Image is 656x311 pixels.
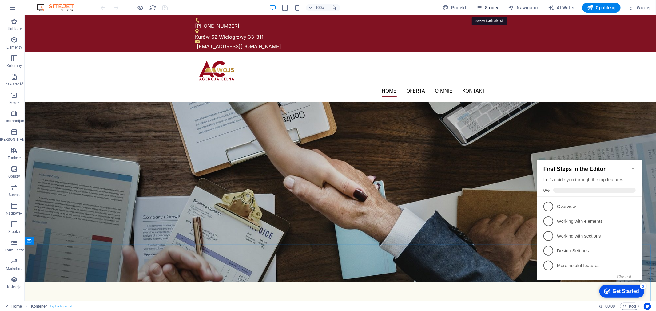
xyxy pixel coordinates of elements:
span: 00 00 [605,303,615,310]
span: Projekt [443,5,466,11]
p: Formularze [5,248,24,253]
span: Nawigator [508,5,538,11]
li: More helpful features [2,107,107,122]
p: Kolumny [6,63,22,68]
button: Więcej [626,3,653,13]
div: Let's guide you through the top features [9,26,101,32]
p: Ulubione [7,26,22,31]
span: Kliknij, aby zaznaczyć. Kliknij dwukrotnie, aby edytować [31,303,47,310]
p: More helpful features [22,112,96,118]
p: Working with elements [22,67,96,74]
li: Working with elements [2,63,107,78]
li: Working with sections [2,78,107,93]
h6: 100% [315,4,325,11]
button: Kod [620,303,639,310]
span: 0% [9,37,18,42]
p: Working with sections [22,82,96,89]
div: pasek acwojs [166,37,466,87]
p: Funkcje [8,155,21,160]
p: Obrazy [8,174,20,179]
p: Elementy [6,45,22,50]
p: Harmonijka [4,119,24,124]
button: reload [149,4,157,11]
a: Kurów 62,Wielogłowy 33-311 [171,14,456,25]
p: Suwak [9,192,20,197]
div: Get Started 5 items remaining, 0% complete [65,134,109,147]
span: Opublikuj [587,5,616,11]
span: . bg-background [50,303,72,310]
p: Boksy [9,100,19,105]
p: Overview [22,53,96,59]
h6: Czas sesji [599,303,615,310]
button: Usercentrics [644,303,651,310]
div: Minimize checklist [96,15,101,20]
button: Kliknij tutaj, aby wyjść z trybu podglądu i kontynuować edycję [137,4,144,11]
span: Więcej [628,5,651,11]
li: Overview [2,48,107,63]
div: 5 [105,132,111,138]
button: Strony [474,3,501,13]
p: Zawartość [5,82,23,87]
span: : [610,304,610,309]
span: Kod [623,303,636,310]
i: Przeładuj stronę [149,4,157,11]
a: [PHONE_NUMBER] [171,2,456,14]
button: Nawigator [506,3,541,13]
p: Marketing [6,266,23,271]
p: Design Settings [22,97,96,103]
button: Opublikuj [582,3,621,13]
i: Po zmianie rozmiaru automatycznie dostosowuje poziom powiększenia do wybranego urządzenia. [331,5,337,10]
a: Kliknij, aby anulować zaznaczenie. Kliknij dwukrotnie, aby otworzyć Strony [5,303,22,310]
button: 100% [306,4,328,11]
li: Design Settings [2,93,107,107]
span: AI Writer [548,5,575,11]
p: Nagłówek [6,211,23,216]
p: Stopka [8,229,20,234]
div: Get Started [78,138,104,143]
h2: First Steps in the Editor [9,15,101,22]
p: Kolekcje [7,285,21,289]
img: Editor Logo [35,4,82,11]
button: Projekt [440,3,469,13]
span: Strony [476,5,499,11]
nav: breadcrumb [31,303,73,310]
button: AI Writer [546,3,577,13]
button: Close this [82,123,101,128]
